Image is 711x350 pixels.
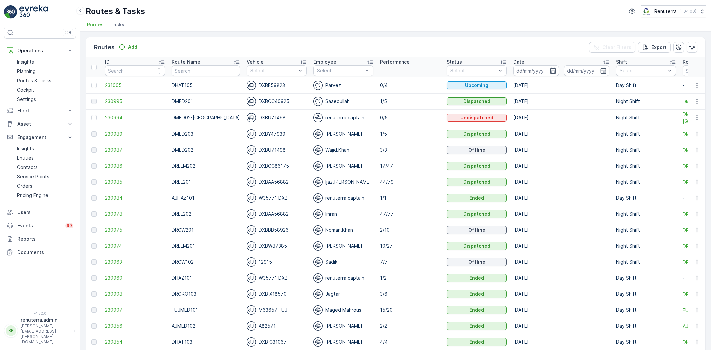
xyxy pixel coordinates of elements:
button: Dispatched [447,130,507,138]
a: 230960 [105,275,165,281]
div: DXBBB58926 [247,225,307,235]
p: Ended [469,195,484,201]
button: Operations [4,44,76,57]
p: Ended [469,323,484,329]
p: AJHAZ101 [172,195,240,201]
img: svg%3e [247,193,256,203]
input: dd/mm/yyyy [564,65,610,76]
p: 1/2 [380,275,440,281]
div: Toggle Row Selected [91,211,97,217]
a: Users [4,206,76,219]
div: DXB C31067 [247,337,307,347]
p: 2/2 [380,323,440,329]
img: svg%3e [247,145,256,155]
p: 0/5 [380,114,440,121]
div: Toggle Row Selected [91,291,97,297]
p: Route Plan [683,59,708,65]
p: Upcoming [465,82,488,89]
p: Dispatched [463,131,490,137]
p: Insights [17,59,34,65]
p: Day Shift [616,323,676,329]
p: Settings [17,96,36,103]
img: Screenshot_2024-07-26_at_13.33.01.png [641,8,652,15]
button: Dispatched [447,210,507,218]
img: svg%3e [313,289,323,299]
p: Service Points [17,173,49,180]
div: Toggle Row Selected [91,131,97,137]
p: Select [250,67,296,74]
p: Dispatched [463,179,490,185]
p: DHAT103 [172,339,240,345]
a: Reports [4,232,76,246]
button: Export [638,42,671,53]
div: Toggle Row Selected [91,227,97,233]
div: Toggle Row Selected [91,83,97,88]
button: Clear Filters [589,42,635,53]
input: Search [172,65,240,76]
p: renuterra.admin [21,317,71,323]
div: [PERSON_NAME] [313,241,373,251]
p: DRELM202 [172,163,240,169]
div: [PERSON_NAME] [313,129,373,139]
td: [DATE] [510,334,613,350]
a: 230995 [105,98,165,105]
p: DRORO103 [172,291,240,297]
div: Noman.Khan [313,225,373,235]
p: DMED02-[GEOGRAPHIC_DATA] [172,114,240,121]
p: Night Shift [616,259,676,265]
button: RRrenuterra.admin[PERSON_NAME][EMAIL_ADDRESS][PERSON_NAME][DOMAIN_NAME] [4,317,76,345]
button: Asset [4,117,76,131]
div: W35771 DXB [247,273,307,283]
p: 47/77 [380,211,440,217]
p: Night Shift [616,179,676,185]
p: Night Shift [616,131,676,137]
p: Day Shift [616,195,676,201]
img: svg%3e [313,81,323,90]
a: 230854 [105,339,165,345]
button: Ended [447,338,507,346]
a: 230907 [105,307,165,313]
p: 1/1 [380,195,440,201]
a: Planning [14,67,76,76]
span: 230994 [105,114,165,121]
img: svg%3e [247,273,256,283]
div: Toggle Row Selected [91,259,97,265]
button: Fleet [4,104,76,117]
img: svg%3e [313,177,323,187]
button: Ended [447,274,507,282]
p: Shift [616,59,627,65]
span: 230856 [105,323,165,329]
div: [PERSON_NAME] [313,161,373,171]
p: Night Shift [616,163,676,169]
p: Clear Filters [602,44,631,51]
a: 230908 [105,291,165,297]
p: 10/27 [380,243,440,249]
a: Events99 [4,219,76,232]
td: [DATE] [510,190,613,206]
p: Reports [17,236,73,242]
div: renuterra.captain [313,193,373,203]
a: 231005 [105,82,165,89]
a: Entities [14,153,76,163]
div: DXBAA56882 [247,177,307,187]
td: [DATE] [510,126,613,142]
a: 230989 [105,131,165,137]
div: Toggle Row Selected [91,275,97,281]
p: 3/6 [380,291,440,297]
p: ID [105,59,110,65]
img: svg%3e [313,321,323,331]
td: [DATE] [510,77,613,93]
a: 230963 [105,259,165,265]
img: svg%3e [313,129,323,139]
p: DHAZ101 [172,275,240,281]
td: [DATE] [510,238,613,254]
a: Insights [14,57,76,67]
p: 4/4 [380,339,440,345]
img: svg%3e [313,97,323,106]
img: svg%3e [313,225,323,235]
div: Wajid.Khan [313,145,373,155]
img: svg%3e [247,321,256,331]
p: Dispatched [463,98,490,105]
div: Parvez [313,81,373,90]
a: Routes & Tasks [14,76,76,85]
